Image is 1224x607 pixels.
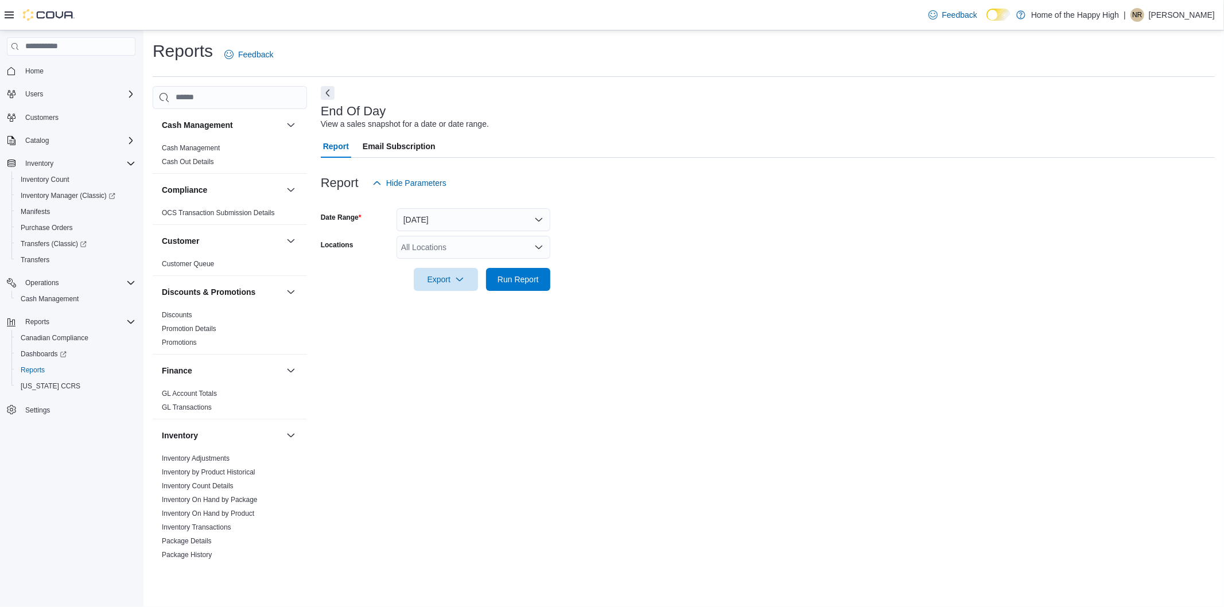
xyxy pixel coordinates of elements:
h3: Compliance [162,184,207,196]
span: Catalog [25,136,49,145]
img: Cova [23,9,75,21]
a: [US_STATE] CCRS [16,379,85,393]
button: Compliance [162,184,282,196]
h3: Discounts & Promotions [162,286,255,298]
span: Purchase Orders [16,221,135,235]
a: Inventory Manager (Classic) [16,189,120,203]
span: Dashboards [21,349,67,359]
span: Canadian Compliance [21,333,88,343]
button: Catalog [21,134,53,147]
a: Customer Queue [162,260,214,268]
a: Transfers (Classic) [11,236,140,252]
button: Export [414,268,478,291]
button: Cash Management [162,119,282,131]
a: Settings [21,403,55,417]
p: Home of the Happy High [1031,8,1119,22]
button: Canadian Compliance [11,330,140,346]
span: Inventory [25,159,53,168]
button: Customer [284,234,298,248]
span: Package History [162,550,212,559]
span: Washington CCRS [16,379,135,393]
div: Customer [153,257,307,275]
a: Transfers (Classic) [16,237,91,251]
h3: End Of Day [321,104,386,118]
a: OCS Transaction Submission Details [162,209,275,217]
button: Finance [162,365,282,376]
button: Reports [21,315,54,329]
span: Customers [21,110,135,124]
span: Reports [25,317,49,326]
a: Inventory On Hand by Product [162,509,254,517]
span: Inventory [21,157,135,170]
span: Inventory On Hand by Product [162,509,254,518]
div: Naomi Raffington [1130,8,1144,22]
span: Transfers (Classic) [16,237,135,251]
span: Inventory Count [21,175,69,184]
a: Dashboards [16,347,71,361]
span: Inventory Transactions [162,523,231,532]
button: Inventory [284,429,298,442]
label: Date Range [321,213,362,222]
span: Report [323,135,349,158]
span: Feedback [238,49,273,60]
span: GL Account Totals [162,389,217,398]
div: View a sales snapshot for a date or date range. [321,118,489,130]
span: Canadian Compliance [16,331,135,345]
a: Inventory Count [16,173,74,186]
span: Users [25,90,43,99]
button: Inventory [2,155,140,172]
span: Operations [25,278,59,287]
button: Operations [21,276,64,290]
button: Compliance [284,183,298,197]
button: Operations [2,275,140,291]
div: Cash Management [153,141,307,173]
span: Inventory On Hand by Package [162,495,258,504]
span: Users [21,87,135,101]
input: Dark Mode [986,9,1011,21]
span: Promotion Details [162,324,216,333]
a: Cash Management [162,144,220,152]
span: Settings [25,406,50,415]
a: Feedback [924,3,982,26]
a: Canadian Compliance [16,331,93,345]
div: Finance [153,387,307,419]
span: Purchase Orders [21,223,73,232]
a: Inventory On Hand by Package [162,496,258,504]
a: Inventory Transactions [162,523,231,531]
nav: Complex example [7,58,135,448]
h3: Finance [162,365,192,376]
button: [US_STATE] CCRS [11,378,140,394]
button: Cash Management [11,291,140,307]
button: Customers [2,109,140,126]
button: Finance [284,364,298,378]
button: Cash Management [284,118,298,132]
button: Purchase Orders [11,220,140,236]
button: Discounts & Promotions [284,285,298,299]
span: [US_STATE] CCRS [21,382,80,391]
button: Settings [2,401,140,418]
span: Catalog [21,134,135,147]
span: Reports [16,363,135,377]
span: Run Report [498,274,539,285]
h3: Report [321,176,359,190]
span: Cash Management [21,294,79,303]
span: Hide Parameters [386,177,446,189]
span: Inventory Count [16,173,135,186]
a: Package Details [162,537,212,545]
span: Customer Queue [162,259,214,269]
button: Transfers [11,252,140,268]
button: Next [321,86,335,100]
a: Inventory Count Details [162,482,234,490]
button: Hide Parameters [368,172,451,194]
a: Package History [162,551,212,559]
span: Operations [21,276,135,290]
h1: Reports [153,40,213,63]
a: GL Transactions [162,403,212,411]
span: Inventory Adjustments [162,454,230,463]
button: Discounts & Promotions [162,286,282,298]
span: Package Details [162,536,212,546]
a: Transfers [16,253,54,267]
span: Cash Management [16,292,135,306]
span: Reports [21,365,45,375]
span: Home [21,64,135,78]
